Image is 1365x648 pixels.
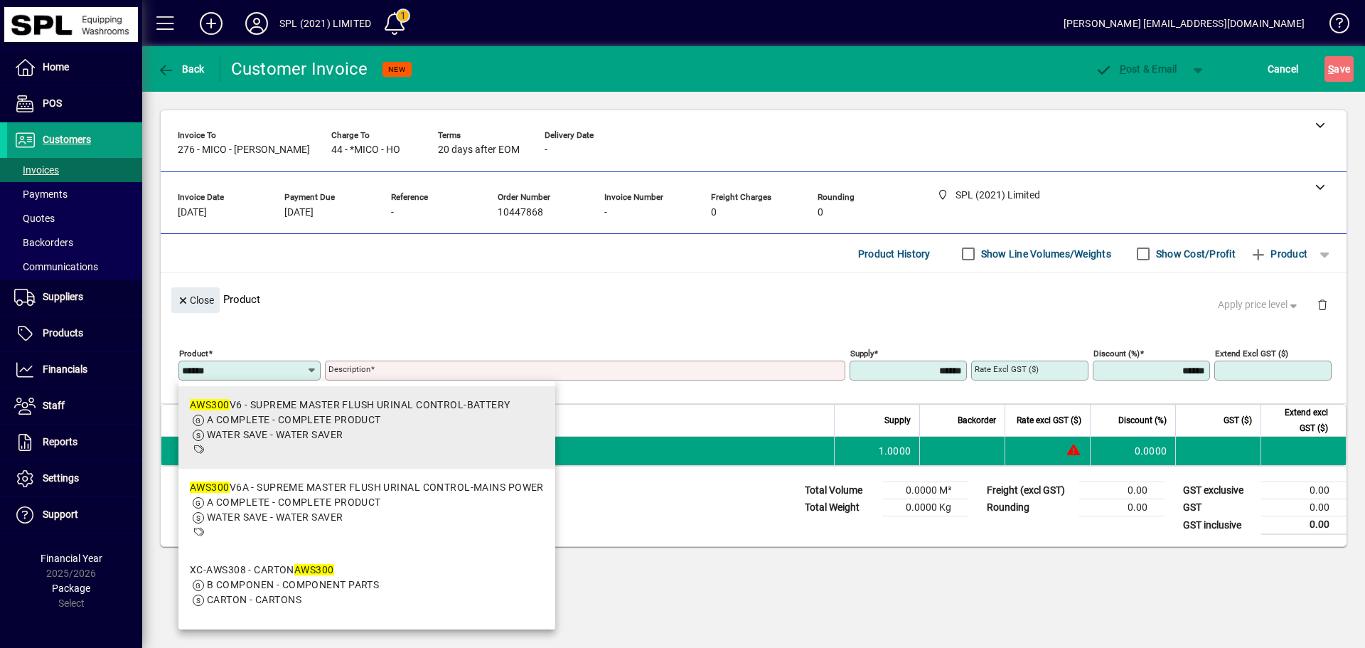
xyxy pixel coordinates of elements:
[1064,12,1305,35] div: [PERSON_NAME] [EMAIL_ADDRESS][DOMAIN_NAME]
[1176,516,1261,534] td: GST inclusive
[168,293,223,306] app-page-header-button: Close
[52,583,90,594] span: Package
[188,11,234,36] button: Add
[14,237,73,248] span: Backorders
[284,207,314,218] span: [DATE]
[980,482,1079,499] td: Freight (excl GST)
[7,206,142,230] a: Quotes
[207,579,379,590] span: B COMPONEN - COMPONENT PARTS
[207,511,343,523] span: WATER SAVE - WATER SAVER
[43,61,69,73] span: Home
[207,429,343,440] span: WATER SAVE - WATER SAVER
[1328,58,1350,80] span: ave
[980,499,1079,516] td: Rounding
[7,158,142,182] a: Invoices
[1324,56,1354,82] button: Save
[1095,63,1177,75] span: ost & Email
[852,241,936,267] button: Product History
[7,461,142,496] a: Settings
[1270,405,1328,436] span: Extend excl GST ($)
[178,386,555,469] mat-option: AWS300V6 - SUPREME MASTER FLUSH URINAL CONTROL-BATTERY
[178,144,310,156] span: 276 - MICO - [PERSON_NAME]
[1120,63,1126,75] span: P
[818,207,823,218] span: 0
[190,482,230,493] em: AWS300
[975,364,1039,374] mat-label: Rate excl GST ($)
[1118,413,1167,428] span: Discount (%)
[1176,499,1261,516] td: GST
[1090,437,1175,465] td: 0.0000
[43,363,87,375] span: Financials
[43,327,83,339] span: Products
[178,469,555,551] mat-option: AWS300V6A - SUPREME MASTER FLUSH URINAL CONTROL-MAINS POWER
[1224,413,1252,428] span: GST ($)
[7,316,142,351] a: Products
[190,398,510,413] div: V6 - SUPREME MASTER FLUSH URINAL CONTROL-BATTERY
[1079,499,1165,516] td: 0.00
[7,352,142,388] a: Financials
[190,399,230,410] em: AWS300
[14,213,55,224] span: Quotes
[43,400,65,411] span: Staff
[157,63,205,75] span: Back
[14,261,98,272] span: Communications
[43,97,62,109] span: POS
[294,564,334,575] em: AWS300
[879,444,911,458] span: 1.0000
[1212,292,1306,318] button: Apply price level
[1215,349,1288,358] mat-label: Extend excl GST ($)
[1079,482,1165,499] td: 0.00
[1261,482,1347,499] td: 0.00
[43,291,83,302] span: Suppliers
[7,230,142,255] a: Backorders
[858,243,931,265] span: Product History
[190,563,379,578] div: XC-AWS308 - CARTON
[1088,56,1184,82] button: Post & Email
[1319,3,1347,49] a: Knowledge Base
[1153,247,1236,261] label: Show Cost/Profit
[207,594,301,605] span: CARTON - CARTONS
[43,509,78,520] span: Support
[331,144,400,156] span: 44 - *MICO - HO
[7,425,142,460] a: Reports
[7,280,142,315] a: Suppliers
[978,247,1111,261] label: Show Line Volumes/Weights
[1218,297,1300,312] span: Apply price level
[7,50,142,85] a: Home
[604,207,607,218] span: -
[883,482,968,499] td: 0.0000 M³
[798,482,883,499] td: Total Volume
[142,56,220,82] app-page-header-button: Back
[154,56,208,82] button: Back
[43,436,77,447] span: Reports
[190,480,544,495] div: V6A - SUPREME MASTER FLUSH URINAL CONTROL-MAINS POWER
[1328,63,1334,75] span: S
[7,255,142,279] a: Communications
[234,11,279,36] button: Profile
[43,472,79,484] span: Settings
[179,349,208,358] mat-label: Product
[178,551,555,619] mat-option: XC-AWS308 - CARTON AWS300
[1017,413,1081,428] span: Rate excl GST ($)
[545,144,547,156] span: -
[207,496,381,508] span: A COMPLETE - COMPLETE PRODUCT
[498,207,543,218] span: 10447868
[798,499,883,516] td: Total Weight
[850,349,874,358] mat-label: Supply
[171,287,220,313] button: Close
[711,207,717,218] span: 0
[328,364,370,374] mat-label: Description
[7,388,142,424] a: Staff
[1264,56,1302,82] button: Cancel
[884,413,911,428] span: Supply
[161,273,1347,325] div: Product
[1268,58,1299,80] span: Cancel
[958,413,996,428] span: Backorder
[1176,482,1261,499] td: GST exclusive
[7,497,142,533] a: Support
[279,12,371,35] div: SPL (2021) LIMITED
[1305,287,1339,322] button: Delete
[438,144,520,156] span: 20 days after EOM
[178,207,207,218] span: [DATE]
[41,553,102,564] span: Financial Year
